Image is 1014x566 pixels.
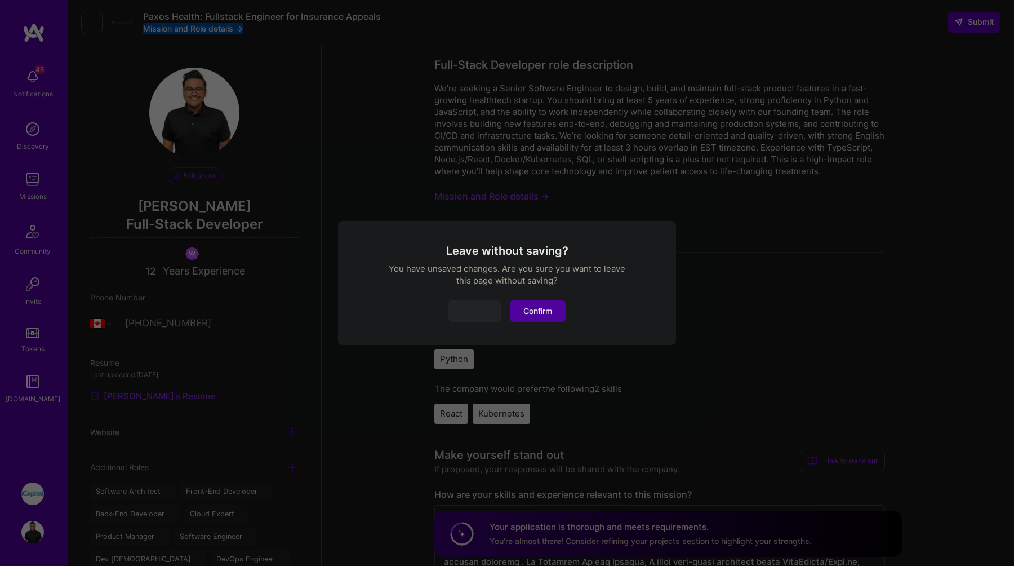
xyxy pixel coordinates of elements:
div: You have unsaved changes. Are you sure you want to leave [352,263,662,275]
div: modal [338,221,676,345]
div: this page without saving? [352,275,662,286]
h3: Leave without saving? [352,244,662,258]
button: Confirm [510,300,566,322]
button: Cancel [448,300,501,322]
